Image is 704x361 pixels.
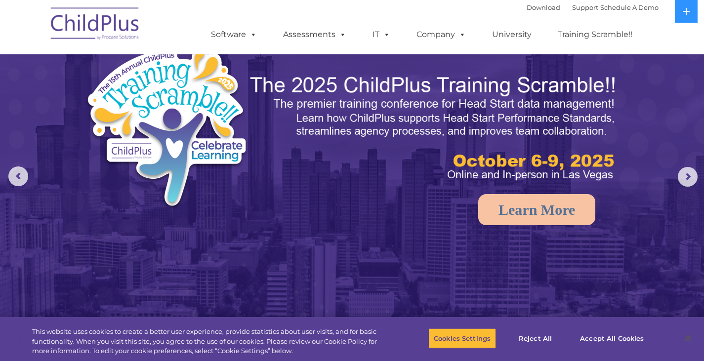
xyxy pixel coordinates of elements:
a: Schedule A Demo [600,3,659,11]
a: Download [527,3,560,11]
a: Training Scramble!! [548,25,642,44]
button: Reject All [504,328,566,349]
button: Cookies Settings [428,328,496,349]
a: Company [407,25,476,44]
span: Phone number [137,106,179,113]
font: | [527,3,659,11]
a: Software [201,25,267,44]
a: Assessments [273,25,356,44]
a: Support [572,3,598,11]
a: IT [363,25,400,44]
a: University [482,25,541,44]
span: Last name [137,65,167,73]
a: Learn More [478,194,595,225]
div: This website uses cookies to create a better user experience, provide statistics about user visit... [32,327,387,356]
button: Close [677,327,699,349]
button: Accept All Cookies [575,328,649,349]
img: ChildPlus by Procare Solutions [46,0,145,50]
